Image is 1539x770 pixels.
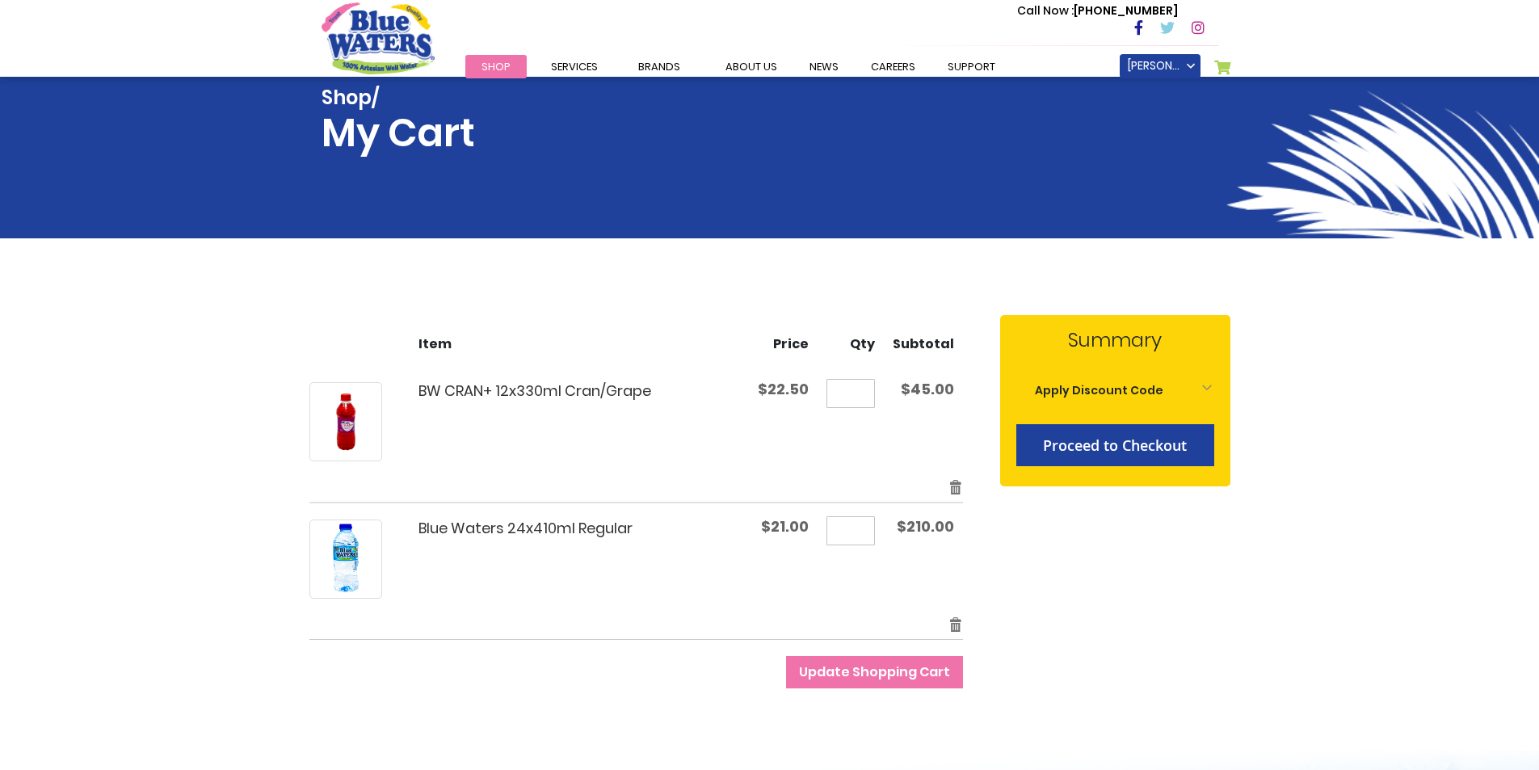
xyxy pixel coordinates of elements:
[481,59,511,74] span: Shop
[418,381,651,401] a: BW CRAN+ 12x330ml Cran/Grape
[418,335,452,353] span: Item
[551,59,598,74] span: Services
[310,386,381,457] img: BW CRAN+ 12x330ml Cran/Grape
[322,86,475,110] span: Shop/
[1043,435,1187,455] span: Proceed to Checkout
[638,59,680,74] span: Brands
[309,382,382,461] a: BW CRAN+ 12x330ml Cran/Grape
[1120,54,1201,78] a: [PERSON_NAME]
[1016,326,1214,355] strong: Summary
[622,55,696,78] a: Brands
[310,524,381,595] img: Blue Waters 24x410ml Regular
[761,516,809,536] span: $21.00
[1017,2,1074,19] span: Call Now :
[901,379,954,399] span: $45.00
[1035,382,1163,398] strong: Apply Discount Code
[709,55,793,78] a: about us
[773,335,809,353] span: Price
[322,2,435,74] a: store logo
[1017,2,1178,19] p: [PHONE_NUMBER]
[535,55,614,78] a: Services
[786,656,963,688] button: Update Shopping Cart
[465,55,527,78] a: Shop
[793,55,855,78] a: News
[850,335,875,353] span: Qty
[855,55,931,78] a: careers
[309,520,382,599] a: Blue Waters 24x410ml Regular
[1016,424,1214,466] button: Proceed to Checkout
[897,516,954,536] span: $210.00
[758,379,809,399] span: $22.50
[322,86,475,156] h1: My Cart
[799,663,950,681] span: Update Shopping Cart
[931,55,1011,78] a: support
[893,335,954,353] span: Subtotal
[418,518,633,538] a: Blue Waters 24x410ml Regular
